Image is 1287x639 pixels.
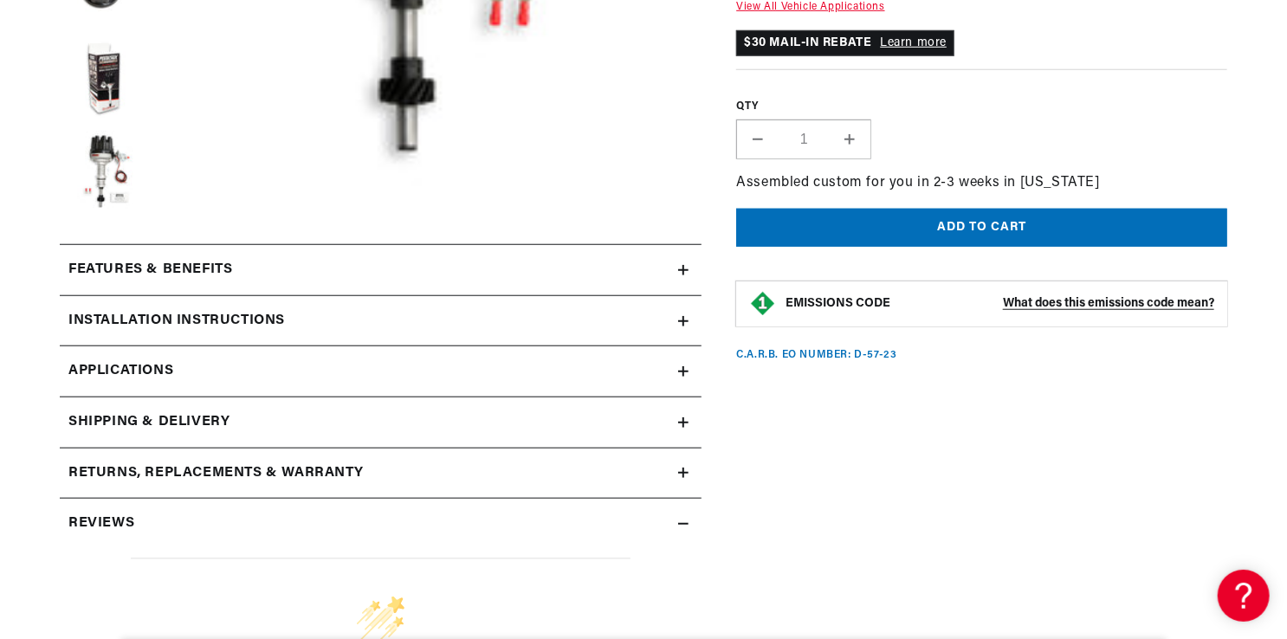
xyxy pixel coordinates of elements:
strong: What does this emissions code mean? [1003,297,1214,310]
h2: Shipping & Delivery [68,411,230,434]
p: C.A.R.B. EO Number: D-57-23 [736,348,896,363]
summary: Features & Benefits [60,245,702,295]
summary: Returns, Replacements & Warranty [60,449,702,499]
p: $30 MAIL-IN REBATE [736,30,954,56]
a: Learn more [880,36,947,49]
img: Emissions code [749,290,777,318]
h2: Features & Benefits [68,259,232,281]
a: View All Vehicle Applications [736,2,884,12]
button: Load image 6 in gallery view [60,131,146,217]
button: Load image 5 in gallery view [60,35,146,122]
h2: Installation instructions [68,310,285,332]
label: QTY [736,100,1227,114]
a: Applications [60,346,702,397]
h2: Reviews [68,513,134,535]
summary: Reviews [60,499,702,549]
strong: EMISSIONS CODE [786,297,890,310]
summary: Installation instructions [60,296,702,346]
h2: Returns, Replacements & Warranty [68,462,364,485]
summary: Shipping & Delivery [60,397,702,448]
button: EMISSIONS CODEWhat does this emissions code mean? [786,296,1214,312]
span: Applications [68,360,173,383]
button: Add to cart [736,209,1227,248]
p: Assembled custom for you in 2-3 weeks in [US_STATE] [736,172,1227,195]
